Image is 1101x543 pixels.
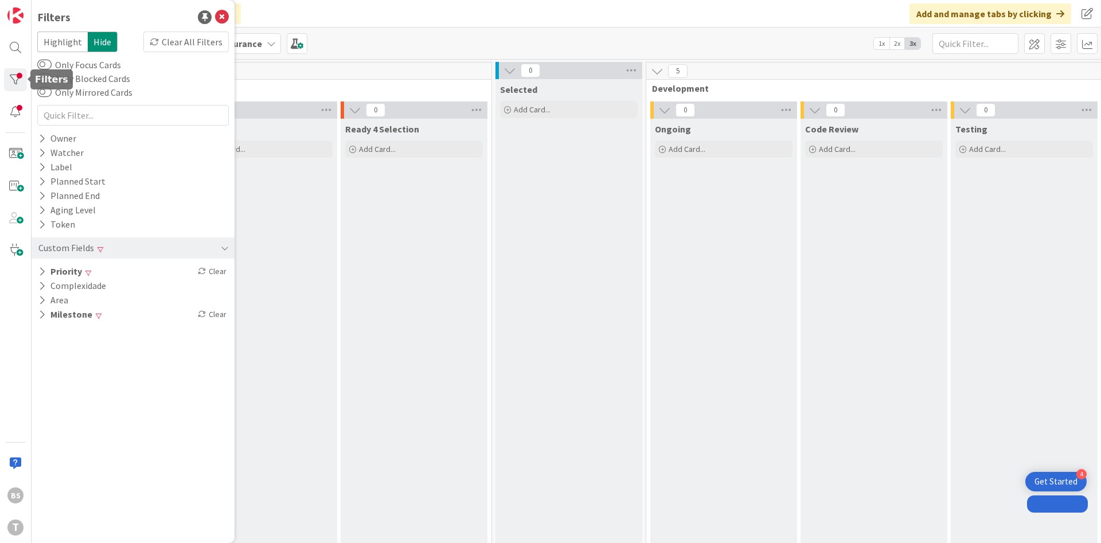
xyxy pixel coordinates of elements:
[1025,472,1087,491] div: Open Get Started checklist, remaining modules: 4
[514,104,550,115] span: Add Card...
[37,189,101,203] div: Planned End
[35,74,68,85] h5: Filters
[37,241,95,255] div: Custom Fields
[668,64,688,78] span: 5
[1076,469,1087,479] div: 4
[37,217,76,232] div: Token
[37,9,71,26] div: Filters
[955,123,987,135] span: Testing
[37,87,52,98] button: Only Mirrored Cards
[37,72,130,85] label: Only Blocked Cards
[676,103,695,117] span: 0
[655,123,691,135] span: Ongoing
[37,307,93,322] button: Milestone
[143,32,229,52] div: Clear All Filters
[932,33,1018,54] input: Quick Filter...
[909,3,1071,24] div: Add and manage tabs by clicking
[7,487,24,503] div: BS
[37,85,132,99] label: Only Mirrored Cards
[359,144,396,154] span: Add Card...
[37,293,69,307] button: Area
[37,131,77,146] div: Owner
[7,7,24,24] img: Visit kanbanzone.com
[37,32,88,52] span: Highlight
[37,160,73,174] div: Label
[37,146,85,160] div: Watcher
[37,58,121,72] label: Only Focus Cards
[37,279,107,293] button: Complexidade
[88,32,118,52] span: Hide
[969,144,1006,154] span: Add Card...
[345,123,419,135] span: Ready 4 Selection
[196,264,229,279] div: Clear
[7,519,24,536] div: T
[37,59,52,71] button: Only Focus Cards
[905,38,920,49] span: 3x
[1034,476,1077,487] div: Get Started
[37,203,97,217] div: Aging Level
[521,64,540,77] span: 0
[826,103,845,117] span: 0
[976,103,995,117] span: 0
[805,123,858,135] span: Code Review
[37,105,229,126] input: Quick Filter...
[37,264,83,279] button: Priority
[500,84,537,95] span: Selected
[42,83,477,94] span: Upstream
[874,38,889,49] span: 1x
[819,144,856,154] span: Add Card...
[37,174,107,189] div: Planned Start
[366,103,385,117] span: 0
[669,144,705,154] span: Add Card...
[889,38,905,49] span: 2x
[196,307,229,322] div: Clear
